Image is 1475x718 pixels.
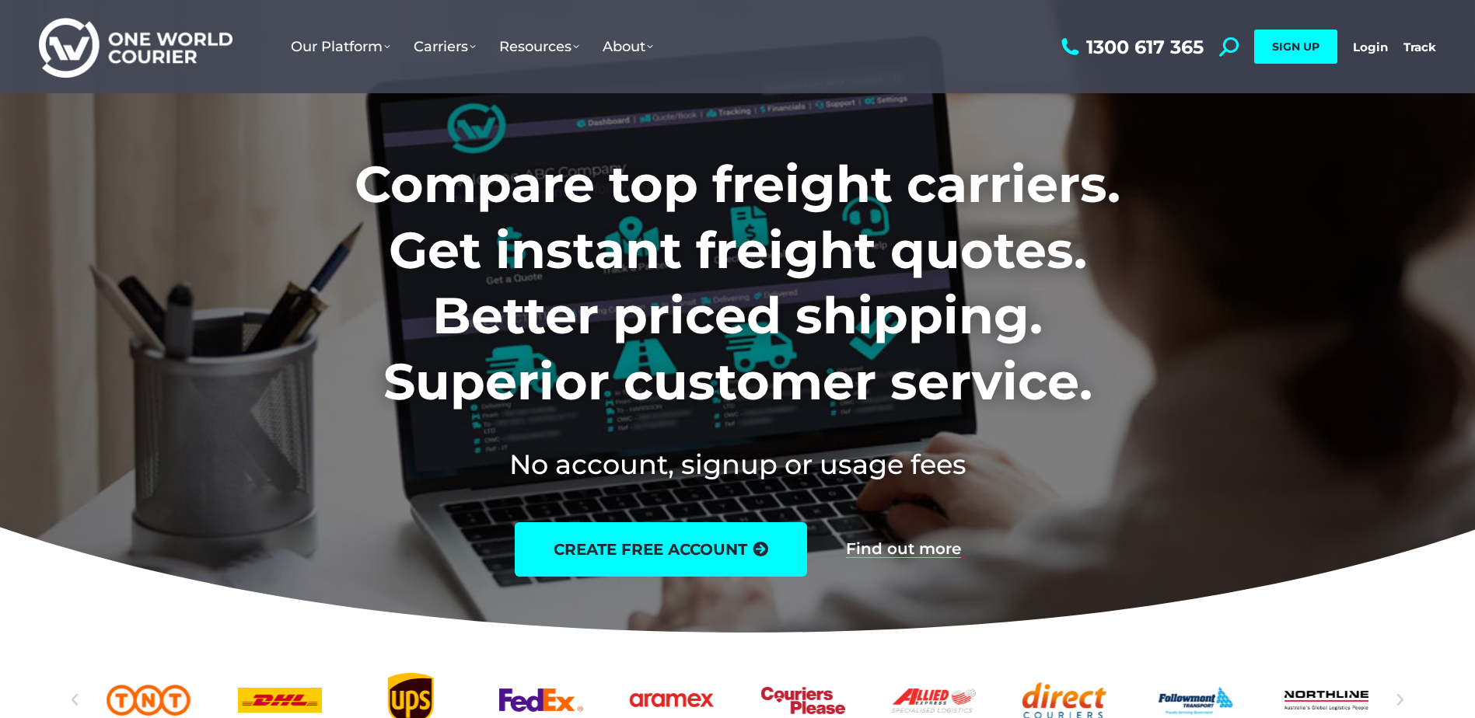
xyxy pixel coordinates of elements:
a: Our Platform [279,23,402,71]
a: 1300 617 365 [1057,37,1204,57]
a: About [591,23,665,71]
h2: No account, signup or usage fees [252,445,1223,483]
span: Carriers [414,38,476,55]
span: SIGN UP [1272,40,1319,54]
a: create free account [515,522,807,577]
span: About [603,38,653,55]
a: Login [1353,40,1388,54]
a: Carriers [402,23,488,71]
a: Resources [488,23,591,71]
a: Track [1403,40,1436,54]
span: Our Platform [291,38,390,55]
img: One World Courier [39,16,232,78]
a: SIGN UP [1254,30,1337,64]
span: Resources [499,38,579,55]
h1: Compare top freight carriers. Get instant freight quotes. Better priced shipping. Superior custom... [252,152,1223,414]
a: Find out more [846,541,961,558]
